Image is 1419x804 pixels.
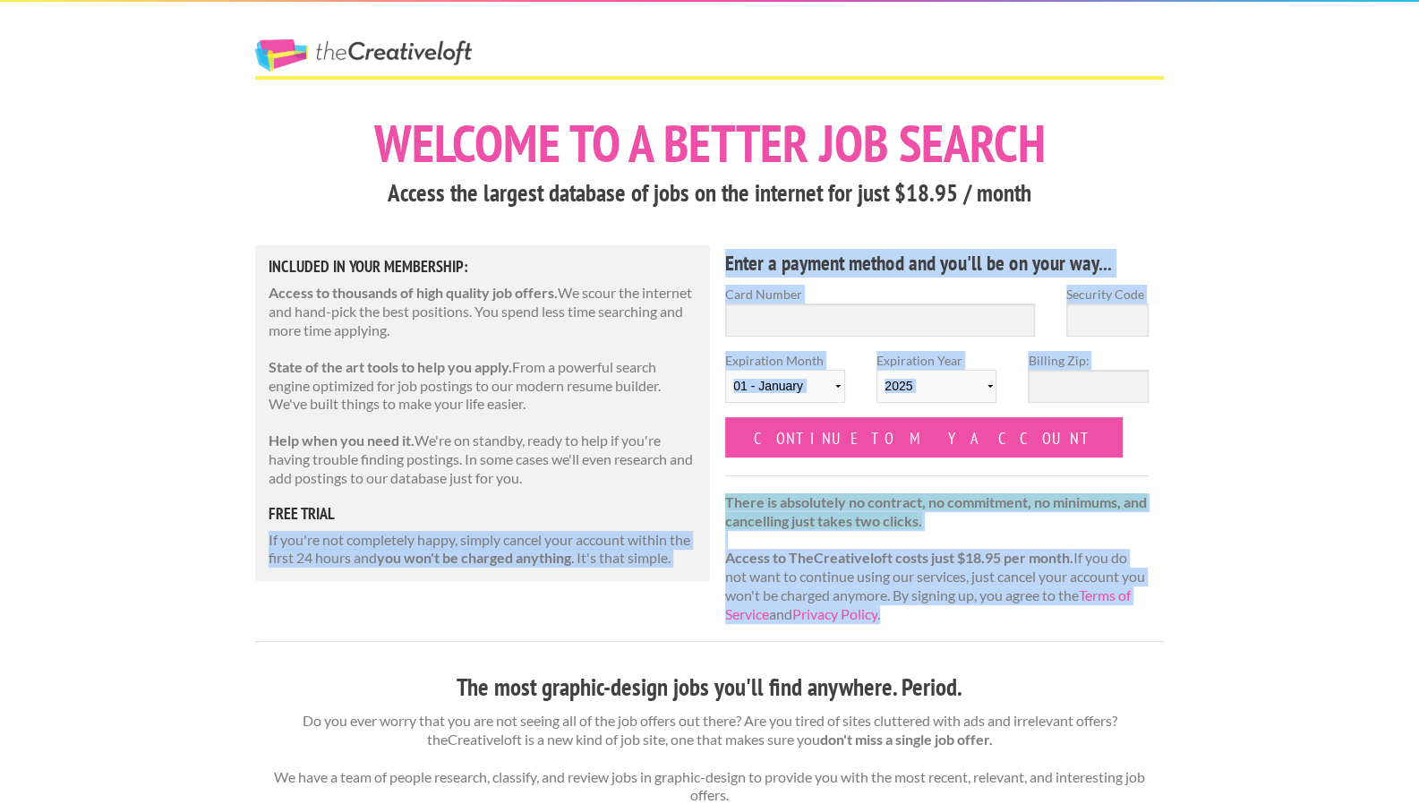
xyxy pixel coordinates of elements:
h3: The most graphic-design jobs you'll find anywhere. Period. [255,671,1164,705]
label: Billing Zip: [1028,351,1148,370]
label: Expiration Year [876,351,996,417]
h5: Included in Your Membership: [269,259,697,275]
strong: State of the art tools to help you apply. [269,358,512,375]
h4: Enter a payment method and you'll be on your way... [725,249,1149,278]
strong: There is absolutely no contract, no commitment, no minimums, and cancelling just takes two clicks. [725,493,1147,529]
a: Terms of Service [725,586,1131,622]
strong: Access to TheCreativeloft costs just $18.95 per month. [725,549,1073,566]
p: We're on standby, ready to help if you're having trouble finding postings. In some cases we'll ev... [269,432,697,487]
p: From a powerful search engine optimized for job postings to our modern resume builder. We've buil... [269,358,697,414]
p: If you're not completely happy, simply cancel your account within the first 24 hours and . It's t... [269,531,697,569]
a: Privacy Policy [792,605,877,622]
label: Expiration Month [725,351,845,417]
select: Expiration Month [725,370,845,403]
input: Continue to my account [725,417,1123,458]
label: Security Code [1066,285,1149,304]
p: We scour the internet and hand-pick the best positions. You spend less time searching and more ti... [269,284,697,339]
h5: free trial [269,506,697,522]
strong: you won't be charged anything [377,549,571,566]
label: Card Number [725,285,1035,304]
h1: Welcome to a better job search [255,117,1164,169]
select: Expiration Year [876,370,996,403]
p: If you do not want to continue using our services, just cancel your account you won't be charged ... [725,493,1149,624]
strong: don't miss a single job offer. [820,731,993,748]
a: The Creative Loft [255,39,472,72]
strong: Help when you need it. [269,432,415,449]
strong: Access to thousands of high quality job offers. [269,284,558,301]
h3: Access the largest database of jobs on the internet for just $18.95 / month [255,176,1164,210]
